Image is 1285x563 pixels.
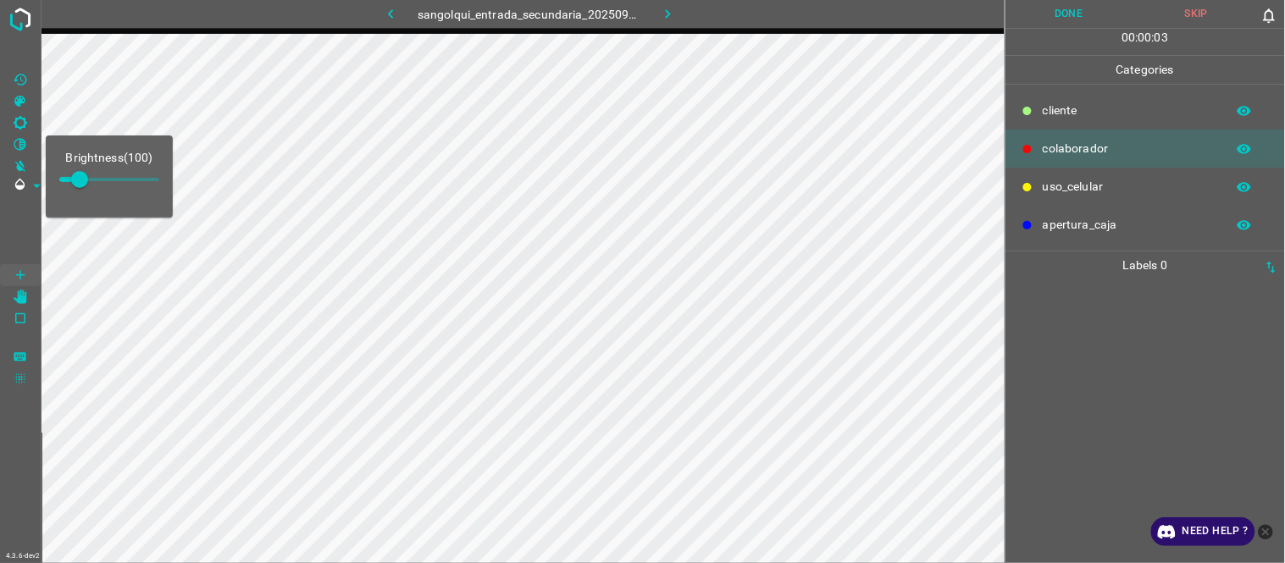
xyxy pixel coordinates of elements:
[2,549,44,563] div: 4.3.6-dev2
[1005,56,1285,84] p: Categories
[1005,91,1285,130] div: cliente
[1005,168,1285,206] div: uso_celular
[1005,130,1285,168] div: colaborador
[1043,178,1217,196] p: uso_celular
[1155,29,1168,47] p: 03
[1151,517,1255,546] a: Need Help ?
[1043,102,1217,119] p: cliente
[418,4,641,28] h6: sangolqui_entrada_secundaria_20250905_105426_078146.jpg
[1122,29,1168,55] div: : :
[1043,216,1217,234] p: apertura_caja
[1122,29,1135,47] p: 00
[1011,251,1280,279] p: Labels 0
[1138,29,1152,47] p: 00
[1043,140,1217,157] p: colaborador
[59,149,159,167] p: Brightness ( 100 )
[1255,517,1277,546] button: close-help
[1005,206,1285,244] div: apertura_caja
[5,4,36,35] img: logo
